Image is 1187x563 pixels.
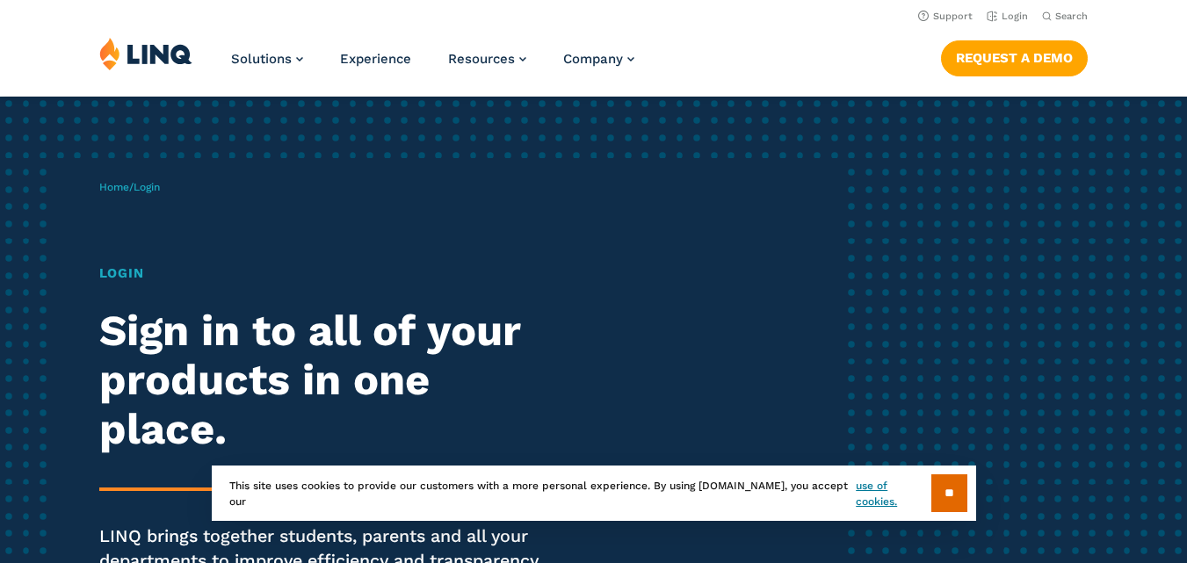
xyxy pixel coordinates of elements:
[99,37,192,70] img: LINQ | K‑12 Software
[99,307,557,454] h2: Sign in to all of your products in one place.
[231,51,292,67] span: Solutions
[340,51,411,67] a: Experience
[856,478,930,509] a: use of cookies.
[99,263,557,284] h1: Login
[231,37,634,95] nav: Primary Navigation
[987,11,1028,22] a: Login
[918,11,973,22] a: Support
[448,51,526,67] a: Resources
[212,466,976,521] div: This site uses cookies to provide our customers with a more personal experience. By using [DOMAIN...
[231,51,303,67] a: Solutions
[99,181,160,193] span: /
[941,37,1088,76] nav: Button Navigation
[1055,11,1088,22] span: Search
[563,51,634,67] a: Company
[1042,10,1088,23] button: Open Search Bar
[134,181,160,193] span: Login
[448,51,515,67] span: Resources
[99,181,129,193] a: Home
[563,51,623,67] span: Company
[941,40,1088,76] a: Request a Demo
